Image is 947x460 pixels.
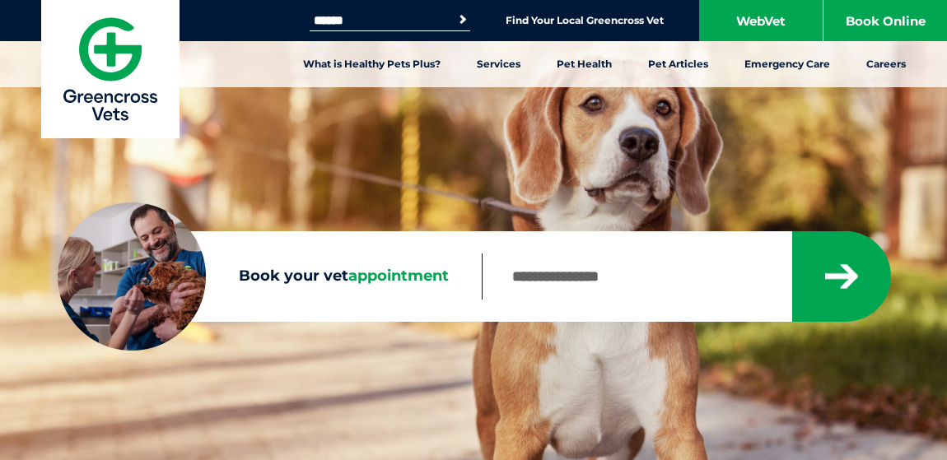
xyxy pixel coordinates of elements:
[459,41,539,87] a: Services
[630,41,726,87] a: Pet Articles
[506,14,664,27] a: Find Your Local Greencross Vet
[58,267,482,286] label: Book your vet
[726,41,848,87] a: Emergency Care
[455,12,471,28] button: Search
[285,41,459,87] a: What is Healthy Pets Plus?
[539,41,630,87] a: Pet Health
[848,41,924,87] a: Careers
[348,267,449,285] span: appointment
